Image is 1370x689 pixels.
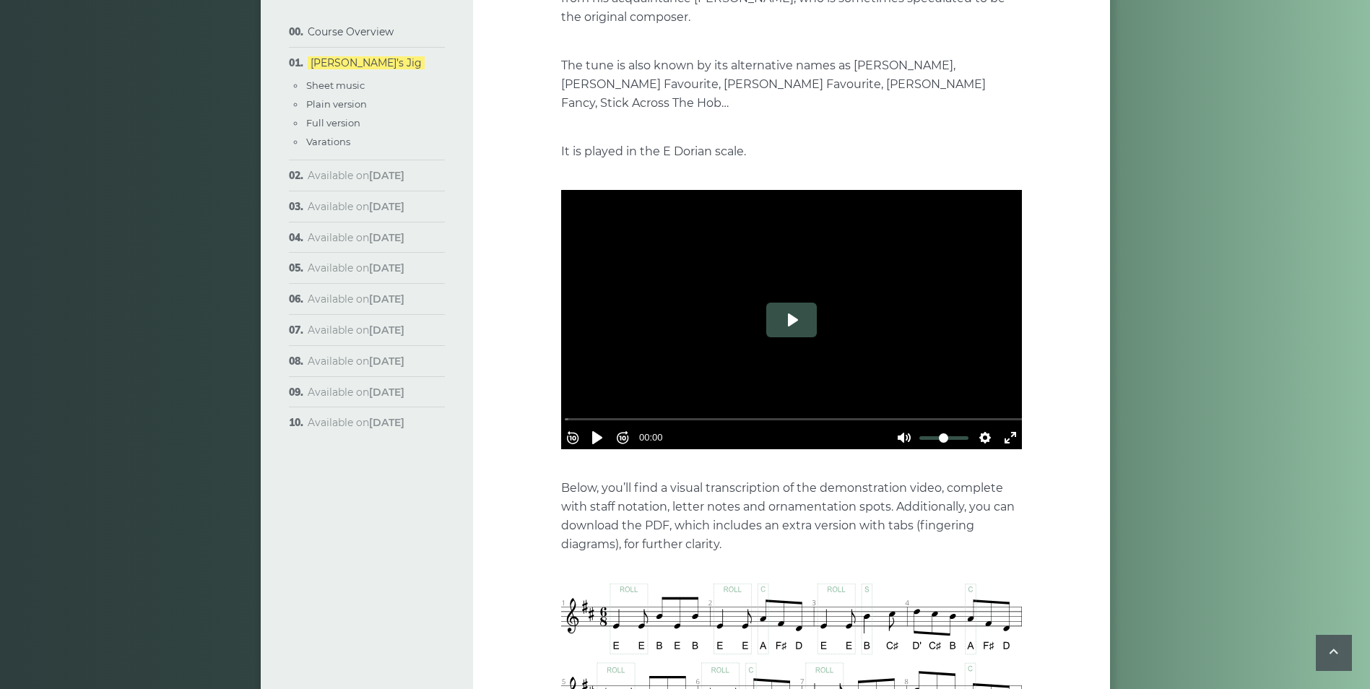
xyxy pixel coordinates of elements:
a: Full version [306,117,360,129]
strong: [DATE] [369,231,404,244]
span: Available on [308,292,404,305]
strong: [DATE] [369,386,404,399]
strong: [DATE] [369,169,404,182]
p: The tune is also known by its alternative names as [PERSON_NAME], [PERSON_NAME] Favourite, [PERSO... [561,56,1022,113]
a: Varations [306,136,350,147]
span: Available on [308,386,404,399]
span: Available on [308,416,404,429]
strong: [DATE] [369,200,404,213]
p: It is played in the E Dorian scale. [561,142,1022,161]
a: Course Overview [308,25,394,38]
a: Plain version [306,98,367,110]
strong: [DATE] [369,355,404,368]
a: Sheet music [306,79,365,91]
a: [PERSON_NAME]’s Jig [308,56,425,69]
span: Available on [308,231,404,244]
span: Available on [308,324,404,337]
span: Available on [308,355,404,368]
strong: [DATE] [369,261,404,274]
p: Below, you’ll find a visual transcription of the demonstration video, complete with staff notatio... [561,479,1022,554]
span: Available on [308,200,404,213]
span: Available on [308,261,404,274]
strong: [DATE] [369,292,404,305]
span: Available on [308,169,404,182]
strong: [DATE] [369,324,404,337]
strong: [DATE] [369,416,404,429]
